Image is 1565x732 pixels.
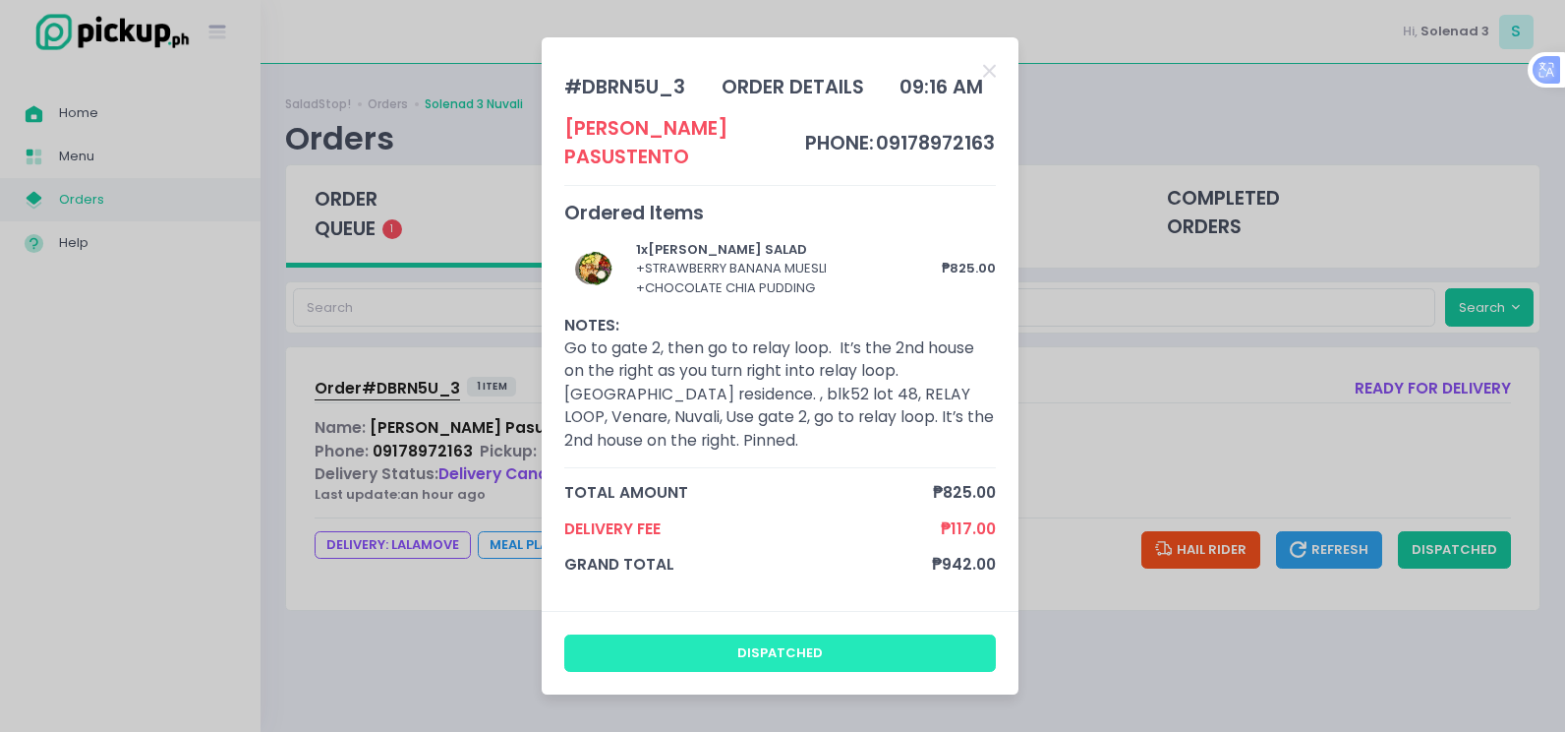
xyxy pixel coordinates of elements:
td: phone: [804,114,875,172]
span: ₱942.00 [932,553,996,576]
button: Close [983,60,996,80]
span: Delivery Fee [564,518,942,540]
span: 09178972163 [876,130,995,156]
span: grand total [564,553,933,576]
div: [PERSON_NAME] Pasustento [564,114,805,172]
div: 09:16 AM [899,73,983,101]
div: Ordered Items [564,199,997,227]
span: ₱117.00 [941,518,996,540]
span: ₱825.00 [933,481,996,504]
div: # DBRN5U_3 [564,73,685,101]
div: order details [722,73,864,101]
button: dispatched [564,635,997,672]
span: total amount [564,481,934,504]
